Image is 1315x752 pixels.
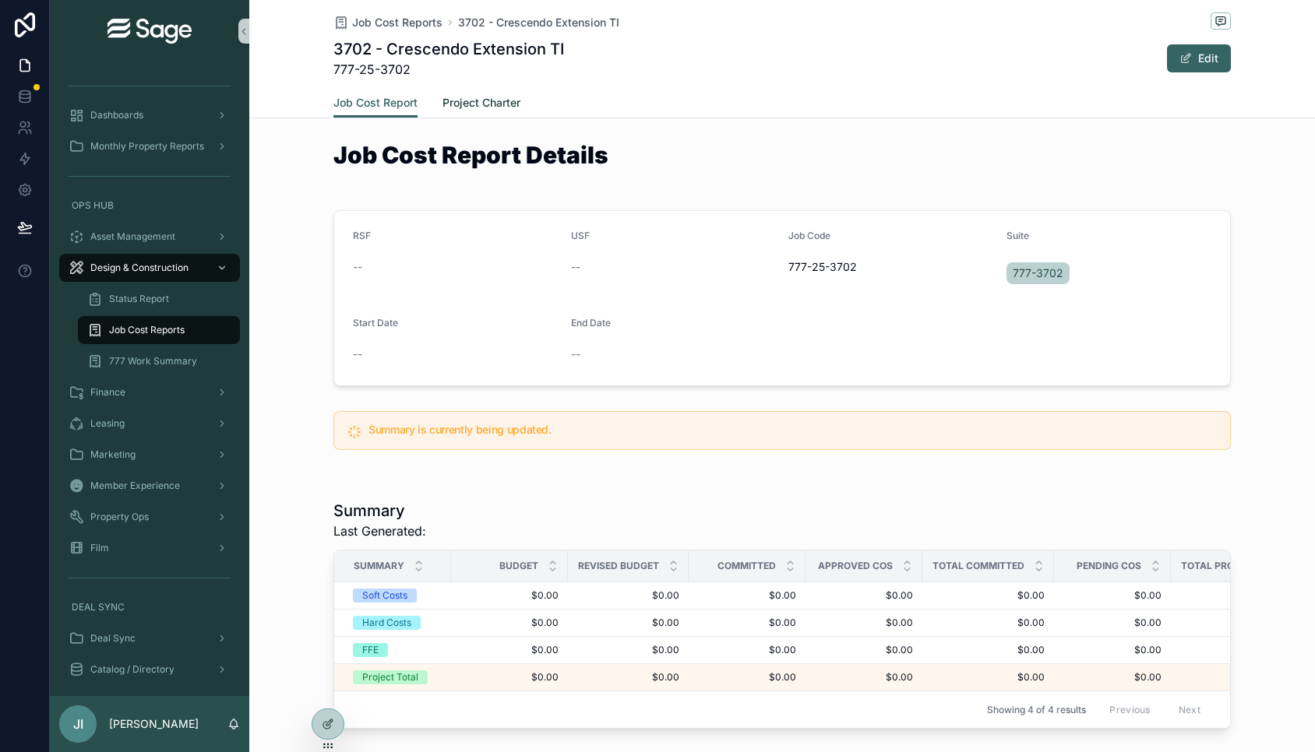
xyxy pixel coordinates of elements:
[1063,644,1162,656] span: $0.00
[932,671,1045,683] span: $0.00
[458,15,619,30] a: 3702 - Crescendo Extension TI
[815,671,913,683] span: $0.00
[90,109,143,121] span: Dashboards
[354,560,404,572] span: Summary
[1180,589,1313,602] span: $0.00
[1077,560,1141,572] span: Pending COs
[59,503,240,531] a: Property Ops
[932,560,1024,572] span: Total Committed
[932,617,1045,629] span: $0.00
[460,589,559,602] span: $0.00
[59,223,240,251] a: Asset Management
[59,441,240,469] a: Marketing
[1063,671,1162,683] span: $0.00
[698,589,796,602] span: $0.00
[353,317,398,329] span: Start Date
[59,624,240,652] a: Deal Sync
[90,230,175,243] span: Asset Management
[59,101,240,129] a: Dashboards
[59,593,240,621] a: DEAL SYNC
[59,534,240,562] a: Film
[460,671,559,683] span: $0.00
[442,95,520,111] span: Project Charter
[698,644,796,656] span: $0.00
[362,670,418,684] div: Project Total
[1013,265,1063,281] span: 777-3702
[1180,671,1313,683] span: $0.00
[72,601,125,613] span: DEAL SYNC
[362,589,407,603] div: Soft Costs
[78,347,240,375] a: 777 Work Summary
[78,285,240,313] a: Status Report
[73,715,83,733] span: JI
[932,589,1045,602] span: $0.00
[571,346,580,362] span: --
[78,316,240,344] a: Job Cost Reports
[571,230,590,241] span: USF
[333,60,564,79] span: 777-25-3702
[333,89,418,118] a: Job Cost Report
[818,560,893,572] span: Approved Cos
[932,644,1045,656] span: $0.00
[460,644,559,656] span: $0.00
[1063,617,1162,629] span: $0.00
[90,386,125,399] span: Finance
[499,560,538,572] span: Budget
[460,617,559,629] span: $0.00
[90,417,125,430] span: Leasing
[333,95,418,111] span: Job Cost Report
[59,192,240,220] a: OPS HUB
[59,409,240,437] a: Leasing
[90,511,149,523] span: Property Ops
[109,293,169,305] span: Status Report
[109,355,197,367] span: 777 Work Summary
[333,522,426,540] span: Last Generated:
[59,655,240,683] a: Catalog / Directory
[571,317,611,329] span: End Date
[59,254,240,282] a: Design & Construction
[1167,44,1231,72] button: Edit
[362,643,379,657] div: FFE
[90,542,109,554] span: Film
[109,716,199,732] p: [PERSON_NAME]
[90,663,175,676] span: Catalog / Directory
[1007,262,1070,284] a: 777-3702
[571,259,580,275] span: --
[59,378,240,406] a: Finance
[815,644,913,656] span: $0.00
[698,617,796,629] span: $0.00
[353,259,362,275] span: --
[352,15,442,30] span: Job Cost Reports
[1181,560,1293,572] span: Total Project Costs
[717,560,776,572] span: Committed
[353,346,362,362] span: --
[333,143,1231,167] h1: Job Cost Report Details
[90,448,136,461] span: Marketing
[72,199,114,212] span: OPS HUB
[577,589,679,602] span: $0.00
[1063,589,1162,602] span: $0.00
[815,617,913,629] span: $0.00
[333,15,442,30] a: Job Cost Reports
[333,38,564,60] h1: 3702 - Crescendo Extension TI
[59,132,240,160] a: Monthly Property Reports
[90,262,189,274] span: Design & Construction
[368,424,1218,435] h5: Summary is currently being updated.
[698,671,796,683] span: $0.00
[109,324,185,336] span: Job Cost Reports
[90,140,204,153] span: Monthly Property Reports
[90,632,136,645] span: Deal Sync
[90,480,180,492] span: Member Experience
[362,616,411,630] div: Hard Costs
[59,472,240,500] a: Member Experience
[1007,230,1029,241] span: Suite
[815,589,913,602] span: $0.00
[108,19,192,44] img: App logo
[1180,617,1313,629] span: $0.00
[1180,644,1313,656] span: $0.00
[578,560,659,572] span: Revised Budget
[442,89,520,120] a: Project Charter
[987,704,1086,716] span: Showing 4 of 4 results
[577,671,679,683] span: $0.00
